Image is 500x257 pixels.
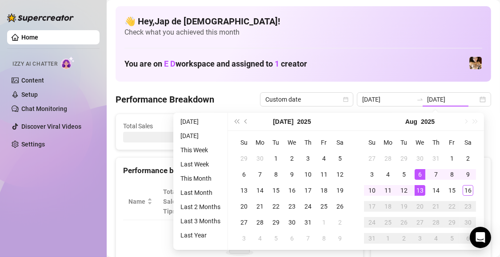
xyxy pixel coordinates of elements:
span: Total Sales & Tips [163,187,194,216]
div: Est. Hours Worked [212,192,246,211]
img: AI Chatter [61,56,75,69]
input: Start date [362,95,413,104]
img: vixie [469,57,482,69]
div: Performance by OnlyFans Creator [123,165,356,177]
span: Messages Sent [315,121,388,131]
span: swap-right [416,96,424,103]
span: E D [164,59,176,68]
th: Sales / Hour [258,183,300,220]
span: 1 [275,59,279,68]
a: Content [21,77,44,84]
span: Active Chats [219,121,292,131]
span: Total Sales [123,121,196,131]
h1: You are on workspace and assigned to creator [124,59,307,69]
th: Name [123,183,158,220]
a: Home [21,34,38,41]
a: Settings [21,141,45,148]
a: Setup [21,91,38,98]
span: Custom date [265,93,348,106]
div: Sales by OnlyFans Creator [378,165,484,177]
a: Discover Viral Videos [21,123,81,130]
h4: Performance Breakdown [116,93,214,106]
h4: 👋 Hey, Jap de [DEMOGRAPHIC_DATA] ! [124,15,482,28]
span: to [416,96,424,103]
input: End date [427,95,478,104]
span: Izzy AI Chatter [12,60,57,68]
a: Chat Monitoring [21,105,67,112]
span: Chat Conversion [305,192,344,211]
span: Sales / Hour [264,192,288,211]
span: Name [128,197,145,206]
span: Check what you achieved this month [124,28,482,37]
img: logo-BBDzfeDw.svg [7,13,74,22]
th: Total Sales & Tips [158,183,206,220]
th: Chat Conversion [300,183,356,220]
div: Open Intercom Messenger [470,227,491,248]
span: calendar [343,97,348,102]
